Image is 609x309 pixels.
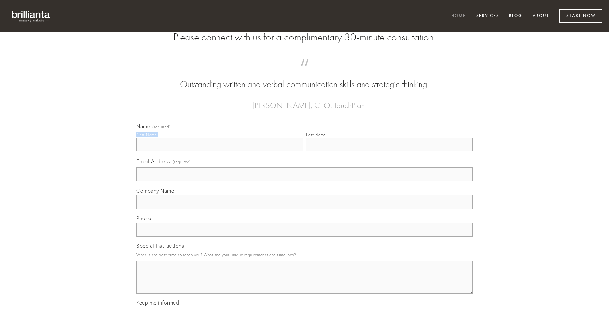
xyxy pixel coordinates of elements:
[306,132,326,137] div: Last Name
[136,215,151,221] span: Phone
[447,11,470,22] a: Home
[147,91,462,112] figcaption: — [PERSON_NAME], CEO, TouchPlan
[136,132,157,137] div: First Name
[7,7,56,26] img: brillianta - research, strategy, marketing
[173,157,191,166] span: (required)
[136,243,184,249] span: Special Instructions
[505,11,527,22] a: Blog
[559,9,602,23] a: Start Now
[136,158,170,165] span: Email Address
[136,299,179,306] span: Keep me informed
[528,11,554,22] a: About
[136,123,150,130] span: Name
[136,187,174,194] span: Company Name
[147,65,462,78] span: “
[147,65,462,91] blockquote: Outstanding written and verbal communication skills and strategic thinking.
[152,125,171,129] span: (required)
[136,31,473,43] h2: Please connect with us for a complimentary 30-minute consultation.
[472,11,504,22] a: Services
[136,250,473,259] p: What is the best time to reach you? What are your unique requirements and timelines?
